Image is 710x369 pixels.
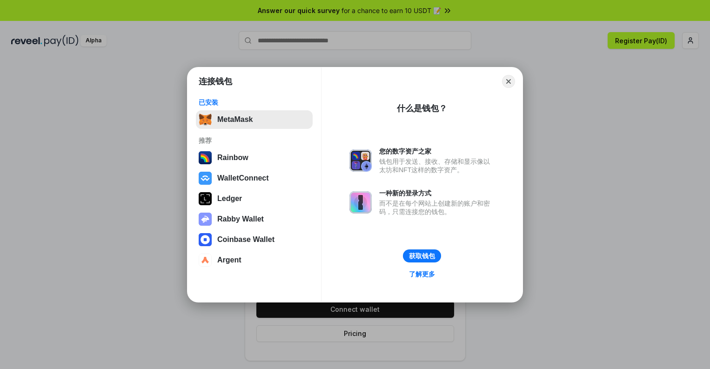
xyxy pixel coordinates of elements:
img: svg+xml,%3Csvg%20xmlns%3D%22http%3A%2F%2Fwww.w3.org%2F2000%2Fsvg%22%20fill%3D%22none%22%20viewBox... [349,149,372,172]
button: Coinbase Wallet [196,230,313,249]
button: Ledger [196,189,313,208]
div: MetaMask [217,115,253,124]
img: svg+xml,%3Csvg%20xmlns%3D%22http%3A%2F%2Fwww.w3.org%2F2000%2Fsvg%22%20fill%3D%22none%22%20viewBox... [199,213,212,226]
div: 了解更多 [409,270,435,278]
div: 已安装 [199,98,310,107]
div: WalletConnect [217,174,269,182]
button: WalletConnect [196,169,313,188]
img: svg+xml,%3Csvg%20width%3D%22120%22%20height%3D%22120%22%20viewBox%3D%220%200%20120%20120%22%20fil... [199,151,212,164]
img: svg+xml,%3Csvg%20width%3D%2228%22%20height%3D%2228%22%20viewBox%3D%220%200%2028%2028%22%20fill%3D... [199,233,212,246]
button: MetaMask [196,110,313,129]
button: Rabby Wallet [196,210,313,228]
div: 推荐 [199,136,310,145]
div: 而不是在每个网站上创建新的账户和密码，只需连接您的钱包。 [379,199,495,216]
img: svg+xml,%3Csvg%20xmlns%3D%22http%3A%2F%2Fwww.w3.org%2F2000%2Fsvg%22%20fill%3D%22none%22%20viewBox... [349,191,372,214]
div: 一种新的登录方式 [379,189,495,197]
div: 钱包用于发送、接收、存储和显示像以太坊和NFT这样的数字资产。 [379,157,495,174]
div: Coinbase Wallet [217,235,275,244]
img: svg+xml,%3Csvg%20xmlns%3D%22http%3A%2F%2Fwww.w3.org%2F2000%2Fsvg%22%20width%3D%2228%22%20height%3... [199,192,212,205]
div: 什么是钱包？ [397,103,447,114]
img: svg+xml,%3Csvg%20width%3D%2228%22%20height%3D%2228%22%20viewBox%3D%220%200%2028%2028%22%20fill%3D... [199,172,212,185]
img: svg+xml,%3Csvg%20fill%3D%22none%22%20height%3D%2233%22%20viewBox%3D%220%200%2035%2033%22%20width%... [199,113,212,126]
h1: 连接钱包 [199,76,232,87]
img: svg+xml,%3Csvg%20width%3D%2228%22%20height%3D%2228%22%20viewBox%3D%220%200%2028%2028%22%20fill%3D... [199,254,212,267]
div: Rainbow [217,154,248,162]
div: Ledger [217,195,242,203]
button: Close [502,75,515,88]
div: Rabby Wallet [217,215,264,223]
button: Argent [196,251,313,269]
button: Rainbow [196,148,313,167]
div: Argent [217,256,241,264]
button: 获取钱包 [403,249,441,262]
div: 您的数字资产之家 [379,147,495,155]
div: 获取钱包 [409,252,435,260]
a: 了解更多 [403,268,441,280]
